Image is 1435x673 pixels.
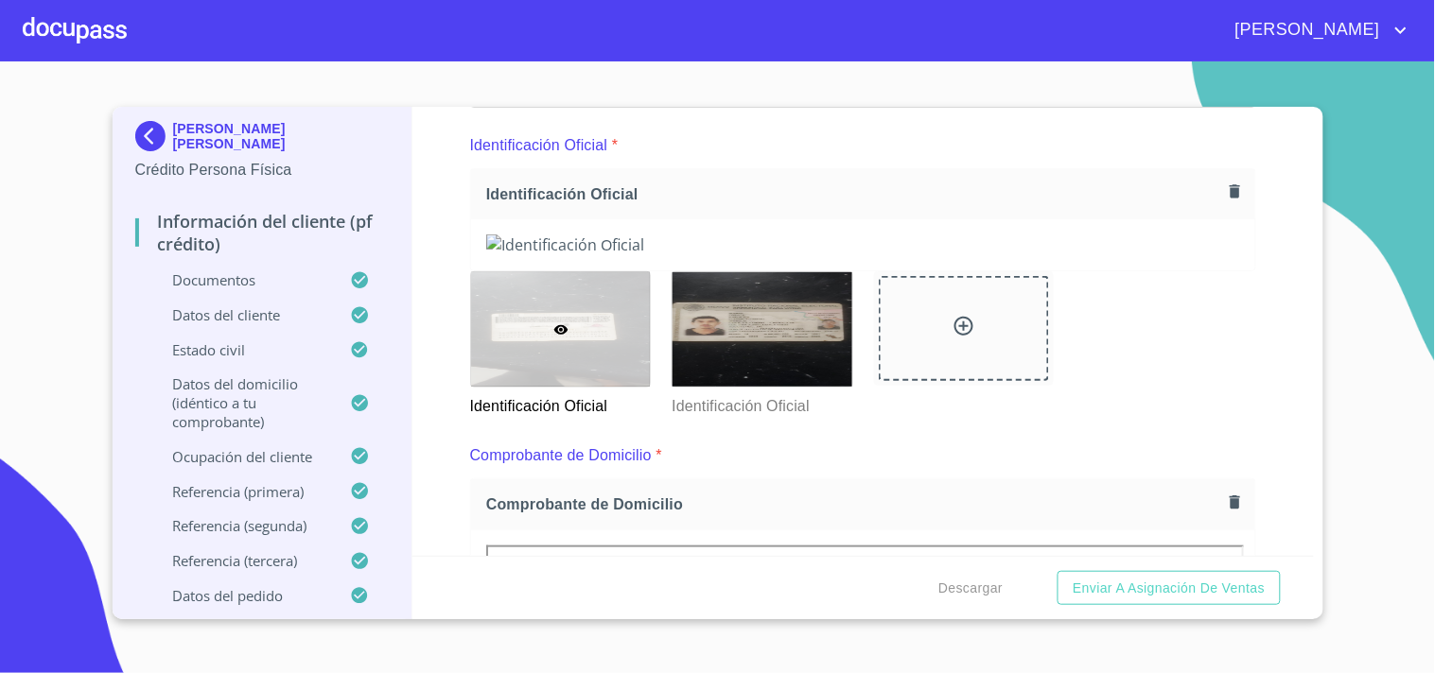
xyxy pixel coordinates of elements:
[470,388,650,418] p: Identificación Oficial
[672,388,851,418] p: Identificación Oficial
[135,374,351,431] p: Datos del domicilio (idéntico a tu comprobante)
[135,516,351,535] p: Referencia (segunda)
[135,121,390,159] div: [PERSON_NAME] [PERSON_NAME]
[1221,15,1390,45] span: [PERSON_NAME]
[135,551,351,570] p: Referencia (tercera)
[135,305,351,324] p: Datos del cliente
[486,494,1222,514] span: Comprobante de Domicilio
[135,159,390,181] p: Crédito Persona Física
[938,577,1003,600] span: Descargar
[470,444,652,467] p: Comprobante de Domicilio
[1221,15,1412,45] button: account of current user
[486,234,1240,255] img: Identificación Oficial
[135,482,351,501] p: Referencia (primera)
[135,586,351,605] p: Datos del pedido
[931,571,1010,606] button: Descargar
[135,121,173,151] img: Docupass spot blue
[135,210,390,255] p: Información del cliente (PF crédito)
[486,184,1222,204] span: Identificación Oficial
[673,272,852,387] img: Identificación Oficial
[135,340,351,359] p: Estado Civil
[470,134,608,157] p: Identificación Oficial
[1073,577,1265,600] span: Enviar a Asignación de Ventas
[135,270,351,289] p: Documentos
[1058,571,1280,606] button: Enviar a Asignación de Ventas
[135,447,351,466] p: Ocupación del Cliente
[173,121,390,151] p: [PERSON_NAME] [PERSON_NAME]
